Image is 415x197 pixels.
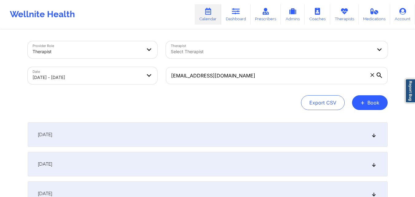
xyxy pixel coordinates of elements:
span: [DATE] [38,132,52,138]
a: Report Bug [405,79,415,103]
a: Dashboard [221,4,251,25]
a: Medications [359,4,390,25]
input: Search by patient email [166,67,388,84]
span: [DATE] [38,161,52,167]
a: Coaches [305,4,330,25]
span: + [360,101,365,104]
div: Therapist [33,45,142,58]
div: [DATE] - [DATE] [33,71,142,84]
a: Admins [281,4,305,25]
span: [DATE] [38,191,52,197]
a: Account [390,4,415,25]
a: Prescribers [251,4,281,25]
a: Calendar [195,4,221,25]
a: Therapists [330,4,359,25]
button: Export CSV [301,95,345,110]
button: +Book [352,95,388,110]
